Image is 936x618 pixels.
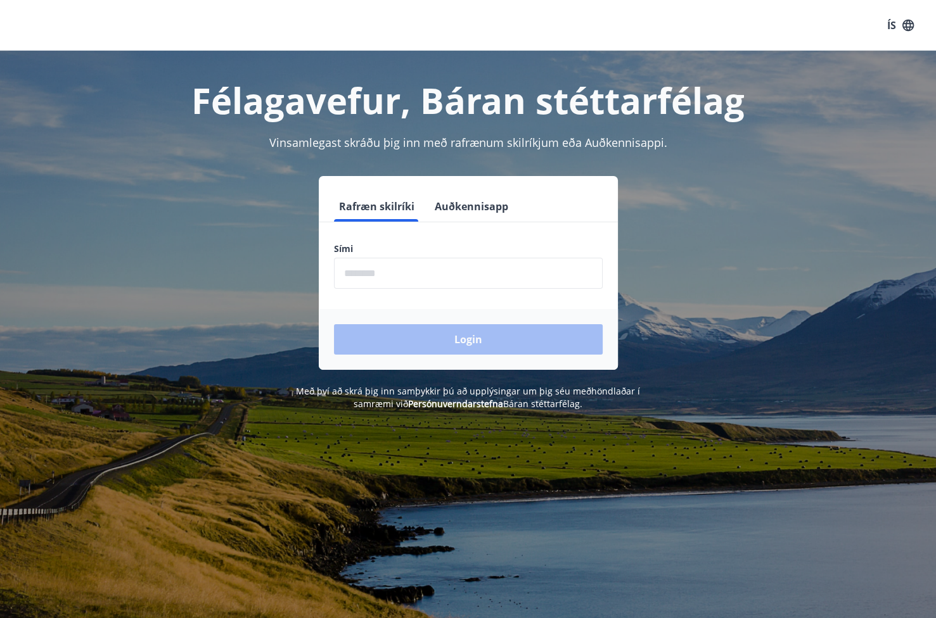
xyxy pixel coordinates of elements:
label: Sími [334,243,603,255]
h1: Félagavefur, Báran stéttarfélag [27,76,909,124]
a: Persónuverndarstefna [408,398,503,410]
span: Með því að skrá þig inn samþykkir þú að upplýsingar um þig séu meðhöndlaðar í samræmi við Báran s... [296,385,640,410]
button: Auðkennisapp [430,191,513,222]
button: ÍS [880,14,921,37]
span: Vinsamlegast skráðu þig inn með rafrænum skilríkjum eða Auðkennisappi. [269,135,667,150]
button: Rafræn skilríki [334,191,420,222]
